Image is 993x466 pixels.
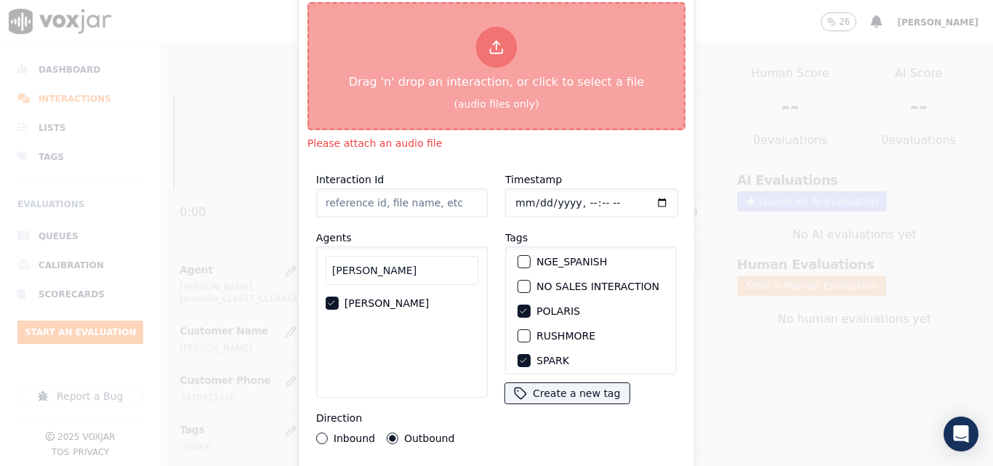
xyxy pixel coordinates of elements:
label: Timestamp [505,174,562,185]
label: POLARIS [536,306,580,316]
label: Interaction Id [316,174,384,185]
label: Outbound [404,433,454,443]
button: Create a new tag [505,383,629,403]
button: Drag 'n' drop an interaction, or click to select a file (audio files only) [307,2,686,130]
label: SPARK [536,355,569,366]
input: reference id, file name, etc [316,188,488,217]
label: Agents [316,232,352,244]
label: [PERSON_NAME] [345,298,429,308]
input: Search Agents... [326,256,478,285]
div: Drag 'n' drop an interaction, or click to select a file [343,21,650,97]
label: NGE_SPANISH [536,257,607,267]
label: Inbound [334,433,375,443]
label: Direction [316,412,362,424]
div: Please attach an audio file [307,136,686,150]
label: RUSHMORE [536,331,595,341]
div: (audio files only) [454,97,539,111]
label: Tags [505,232,528,244]
label: NO SALES INTERACTION [536,281,659,292]
div: Open Intercom Messenger [944,417,978,451]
